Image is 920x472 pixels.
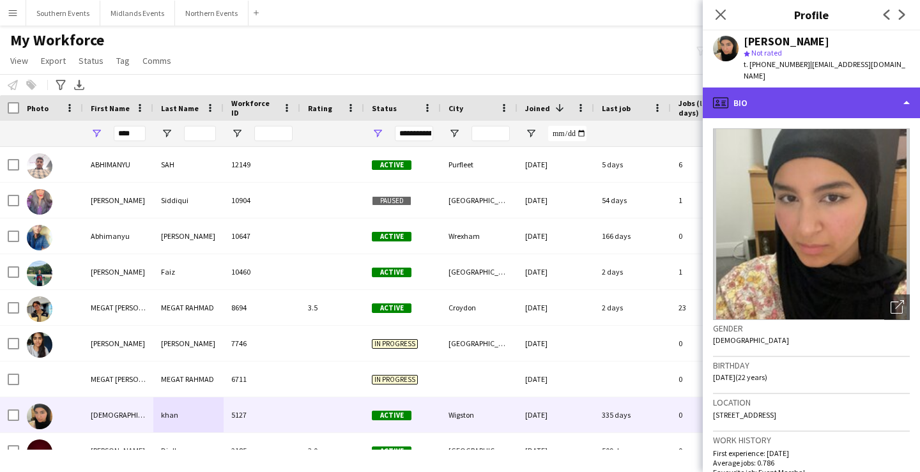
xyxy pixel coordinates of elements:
[72,77,87,93] app-action-btn: Export XLSX
[372,303,411,313] span: Active
[161,128,172,139] button: Open Filter Menu
[153,183,224,218] div: Siddiqui
[27,103,49,113] span: Photo
[79,55,103,66] span: Status
[594,147,671,182] div: 5 days
[517,290,594,325] div: [DATE]
[224,433,300,468] div: 2185
[83,397,153,432] div: [DEMOGRAPHIC_DATA]
[224,326,300,361] div: 7746
[100,1,175,26] button: Midlands Events
[224,183,300,218] div: 10904
[300,290,364,325] div: 3.5
[153,433,224,468] div: Diallo
[53,77,68,93] app-action-btn: Advanced filters
[713,128,910,320] img: Crew avatar or photo
[224,254,300,289] div: 10460
[308,103,332,113] span: Rating
[83,183,153,218] div: [PERSON_NAME]
[441,254,517,289] div: [GEOGRAPHIC_DATA]
[114,126,146,141] input: First Name Filter Input
[517,147,594,182] div: [DATE]
[27,225,52,250] img: Abhimanyu Katyal
[744,59,810,69] span: t. [PHONE_NUMBER]
[525,128,537,139] button: Open Filter Menu
[83,326,153,361] div: [PERSON_NAME]
[26,1,100,26] button: Southern Events
[153,290,224,325] div: MEGAT RAHMAD
[254,126,293,141] input: Workforce ID Filter Input
[471,126,510,141] input: City Filter Input
[224,362,300,397] div: 6711
[441,290,517,325] div: Croydon
[372,128,383,139] button: Open Filter Menu
[441,397,517,432] div: Wigston
[224,397,300,432] div: 5127
[671,147,754,182] div: 6
[517,183,594,218] div: [DATE]
[153,362,224,397] div: MEGAT RAHMAD
[10,55,28,66] span: View
[517,362,594,397] div: [DATE]
[517,254,594,289] div: [DATE]
[231,98,277,118] span: Workforce ID
[713,360,910,371] h3: Birthday
[41,55,66,66] span: Export
[594,183,671,218] div: 54 days
[153,218,224,254] div: [PERSON_NAME]
[517,433,594,468] div: [DATE]
[224,218,300,254] div: 10647
[713,372,767,382] span: [DATE] (22 years)
[184,126,216,141] input: Last Name Filter Input
[27,404,52,429] img: iman khan
[372,339,418,349] span: In progress
[713,397,910,408] h3: Location
[83,290,153,325] div: MEGAT [PERSON_NAME]
[713,448,910,458] p: First experience: [DATE]
[703,88,920,118] div: Bio
[713,434,910,446] h3: Work history
[441,183,517,218] div: [GEOGRAPHIC_DATA]
[36,52,71,69] a: Export
[594,397,671,432] div: 335 days
[372,103,397,113] span: Status
[83,147,153,182] div: ABHIMANYU
[441,326,517,361] div: [GEOGRAPHIC_DATA]
[594,218,671,254] div: 166 days
[517,218,594,254] div: [DATE]
[372,375,418,384] span: In progress
[594,254,671,289] div: 2 days
[884,294,910,320] div: Open photos pop-in
[111,52,135,69] a: Tag
[153,326,224,361] div: [PERSON_NAME]
[671,433,754,468] div: 0
[224,290,300,325] div: 8694
[525,103,550,113] span: Joined
[744,36,829,47] div: [PERSON_NAME]
[116,55,130,66] span: Tag
[300,433,364,468] div: 3.0
[83,218,153,254] div: Abhimanyu
[671,183,754,218] div: 1
[5,52,33,69] a: View
[744,59,905,80] span: | [EMAIL_ADDRESS][DOMAIN_NAME]
[372,196,411,206] span: Paused
[713,335,789,345] span: [DEMOGRAPHIC_DATA]
[594,433,671,468] div: 509 days
[372,411,411,420] span: Active
[671,254,754,289] div: 1
[671,218,754,254] div: 0
[441,433,517,468] div: [GEOGRAPHIC_DATA]
[10,31,104,50] span: My Workforce
[751,48,782,57] span: Not rated
[231,128,243,139] button: Open Filter Menu
[441,218,517,254] div: Wrexham
[671,362,754,397] div: 0
[372,232,411,241] span: Active
[27,153,52,179] img: ABHIMANYU SAH
[517,397,594,432] div: [DATE]
[372,160,411,170] span: Active
[142,55,171,66] span: Comms
[678,98,731,118] span: Jobs (last 90 days)
[224,147,300,182] div: 12149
